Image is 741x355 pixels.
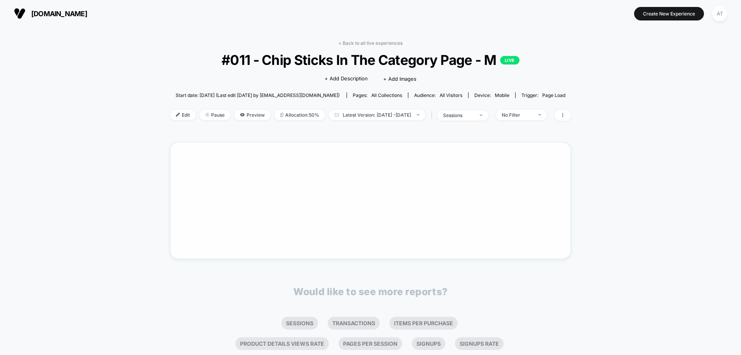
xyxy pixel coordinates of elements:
span: All Visitors [440,92,462,98]
span: [DOMAIN_NAME] [31,10,87,18]
img: calendar [335,113,339,117]
span: + Add Images [383,76,416,82]
img: end [205,113,209,117]
div: AT [712,6,727,21]
span: | [429,110,437,121]
span: Edit [170,110,196,120]
span: Device: [468,92,515,98]
div: No Filter [502,112,533,118]
p: LIVE [500,56,519,65]
div: sessions [443,112,474,118]
li: Sessions [281,317,318,330]
div: Trigger: [521,92,565,98]
button: Create New Experience [634,7,704,20]
img: Visually logo [14,8,25,19]
img: end [417,114,420,116]
span: Allocation: 50% [274,110,325,120]
li: Product Details Views Rate [235,337,329,350]
img: rebalance [280,113,283,117]
li: Signups Rate [455,337,504,350]
span: Preview [234,110,271,120]
button: [DOMAIN_NAME] [12,7,90,20]
span: all collections [371,92,402,98]
img: end [480,114,482,116]
p: Would like to see more reports? [293,286,448,297]
li: Signups [412,337,445,350]
span: Start date: [DATE] (Last edit [DATE] by [EMAIL_ADDRESS][DOMAIN_NAME]) [176,92,340,98]
div: Audience: [414,92,462,98]
img: edit [176,113,180,117]
li: Transactions [328,317,380,330]
span: + Add Description [325,75,368,83]
span: Page Load [542,92,565,98]
span: Pause [200,110,230,120]
span: #011 - Chip Sticks In The Category Page - M [190,52,551,68]
li: Items Per Purchase [389,317,458,330]
button: AT [710,6,729,22]
a: < Back to all live experiences [338,40,403,46]
img: end [538,114,541,116]
span: Latest Version: [DATE] - [DATE] [329,110,425,120]
div: Pages: [353,92,402,98]
li: Pages Per Session [338,337,402,350]
span: mobile [495,92,509,98]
